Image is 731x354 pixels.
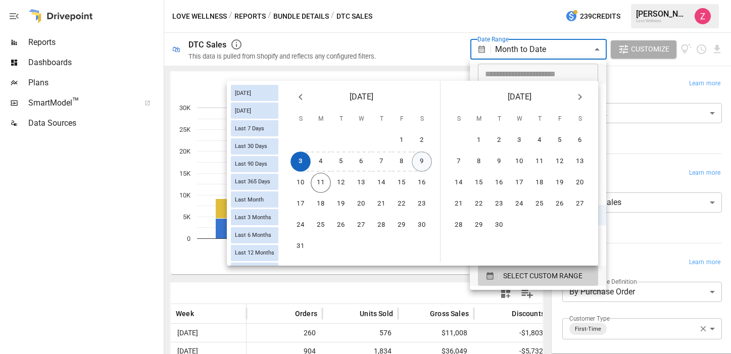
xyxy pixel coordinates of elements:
button: 8 [469,151,489,172]
div: Last 12 Months [231,245,278,261]
button: 11 [529,151,550,172]
button: 11 [311,173,331,193]
button: 10 [290,173,311,193]
button: 29 [392,215,412,235]
button: 22 [469,194,489,214]
button: 2 [489,130,509,150]
button: 6 [351,151,371,172]
span: Last 365 Days [231,178,274,185]
button: 13 [351,173,371,193]
span: Last 7 Days [231,125,268,132]
span: Tuesday [332,109,350,129]
button: 22 [392,194,412,214]
button: 3 [290,151,311,172]
button: 19 [331,194,351,214]
span: Friday [551,109,569,129]
button: 23 [489,194,509,214]
button: 6 [570,130,590,150]
div: Last 365 Days [231,174,278,190]
button: 21 [449,194,469,214]
button: 2 [412,130,432,150]
span: Last 30 Days [231,143,271,149]
span: Thursday [372,109,391,129]
button: 27 [570,194,590,214]
button: 31 [290,236,311,257]
button: SELECT CUSTOM RANGE [478,266,598,286]
button: 24 [509,194,529,214]
div: Last 90 Days [231,156,278,172]
button: 8 [392,151,412,172]
span: Monday [470,109,488,129]
button: 3 [509,130,529,150]
button: 28 [371,215,392,235]
span: Wednesday [352,109,370,129]
button: 14 [449,173,469,193]
div: Last 30 Days [231,138,278,155]
button: 28 [449,215,469,235]
span: Last 12 Months [231,249,278,256]
span: Last 3 Months [231,214,275,221]
button: 15 [469,173,489,193]
span: Last Month [231,196,268,203]
button: Next month [570,87,590,107]
button: 26 [550,194,570,214]
span: Sunday [291,109,310,129]
button: 12 [331,173,351,193]
button: 25 [311,215,331,235]
button: 23 [412,194,432,214]
span: Saturday [571,109,589,129]
button: 9 [412,151,432,172]
button: 5 [331,151,351,172]
button: 30 [412,215,432,235]
button: 20 [570,173,590,193]
button: 9 [489,151,509,172]
span: [DATE] [231,90,255,96]
button: 13 [570,151,590,172]
button: 4 [529,130,550,150]
button: 17 [290,194,311,214]
span: SELECT CUSTOM RANGE [503,270,582,282]
span: Last 90 Days [231,161,271,167]
button: 18 [529,173,550,193]
button: 18 [311,194,331,214]
div: Last 3 Months [231,209,278,225]
span: Sunday [450,109,468,129]
button: 17 [509,173,529,193]
span: Monday [312,109,330,129]
span: Saturday [413,109,431,129]
button: 26 [331,215,351,235]
div: [DATE] [231,85,278,101]
button: 1 [469,130,489,150]
button: 10 [509,151,529,172]
button: 14 [371,173,392,193]
span: Tuesday [490,109,508,129]
button: 12 [550,151,570,172]
button: 4 [311,151,331,172]
button: 15 [392,173,412,193]
span: [DATE] [350,90,373,104]
button: 30 [489,215,509,235]
button: 5 [550,130,570,150]
div: Last 6 Months [231,227,278,243]
span: Last 6 Months [231,232,275,238]
div: Last Month [231,191,278,208]
span: [DATE] [231,108,255,114]
button: 24 [290,215,311,235]
div: [DATE] [231,103,278,119]
button: 25 [529,194,550,214]
span: Wednesday [510,109,528,129]
span: [DATE] [508,90,531,104]
div: Last Year [231,263,278,279]
button: 16 [489,173,509,193]
button: 16 [412,173,432,193]
button: 20 [351,194,371,214]
button: 29 [469,215,489,235]
button: Previous month [290,87,311,107]
button: 27 [351,215,371,235]
button: 7 [371,151,392,172]
span: Thursday [530,109,549,129]
button: 7 [449,151,469,172]
button: 21 [371,194,392,214]
div: Last 7 Days [231,120,278,136]
button: 19 [550,173,570,193]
